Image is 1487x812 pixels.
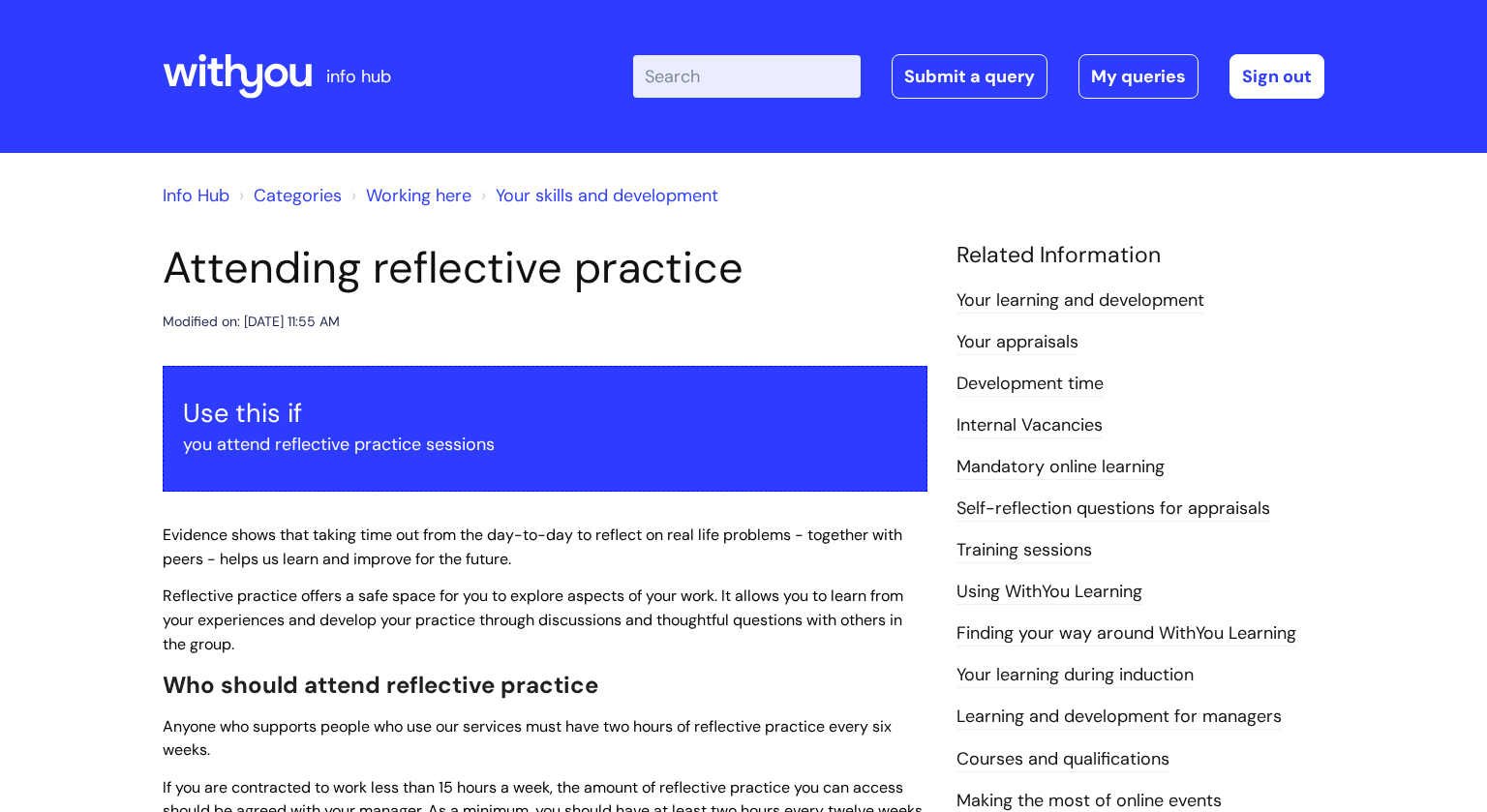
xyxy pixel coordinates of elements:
a: Learning and development for managers [956,705,1282,730]
li: Working here [347,180,471,211]
a: Submit a query [892,54,1047,99]
a: Using WithYou Learning [956,580,1142,605]
h3: Use this if [183,398,907,429]
a: Internal Vacancies [956,413,1103,438]
a: Training sessions [956,538,1092,563]
span: Anyone who supports people who use our services must have two hours of reflective practice every ... [163,716,892,761]
a: Working here [366,184,471,207]
a: Courses and qualifications [956,747,1169,772]
span: Evidence shows that taking time out from the day-to-day to reflect on real life problems - togeth... [163,525,902,569]
a: Sign out [1229,54,1324,99]
a: Your learning and development [956,288,1204,314]
a: Development time [956,372,1104,397]
a: Your appraisals [956,330,1078,355]
li: Your skills and development [476,180,718,211]
h4: Related Information [956,242,1324,269]
a: Categories [254,184,342,207]
div: | - [633,54,1324,99]
a: Info Hub [163,184,229,207]
h1: Attending reflective practice [163,242,927,294]
p: you attend reflective practice sessions [183,429,907,460]
a: Finding your way around WithYou Learning [956,621,1296,647]
span: Reflective practice offers a safe space for you to explore aspects of your work. It allows you to... [163,586,903,654]
li: Solution home [234,180,342,211]
p: info hub [326,61,391,92]
a: Your learning during induction [956,663,1194,688]
span: Who should attend reflective practice [163,670,598,700]
input: Search [633,55,861,98]
a: My queries [1078,54,1199,99]
a: Mandatory online learning [956,455,1165,480]
a: Self-reflection questions for appraisals [956,496,1270,522]
a: Your skills and development [496,184,718,207]
div: Modified on: [DATE] 11:55 AM [163,310,340,334]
